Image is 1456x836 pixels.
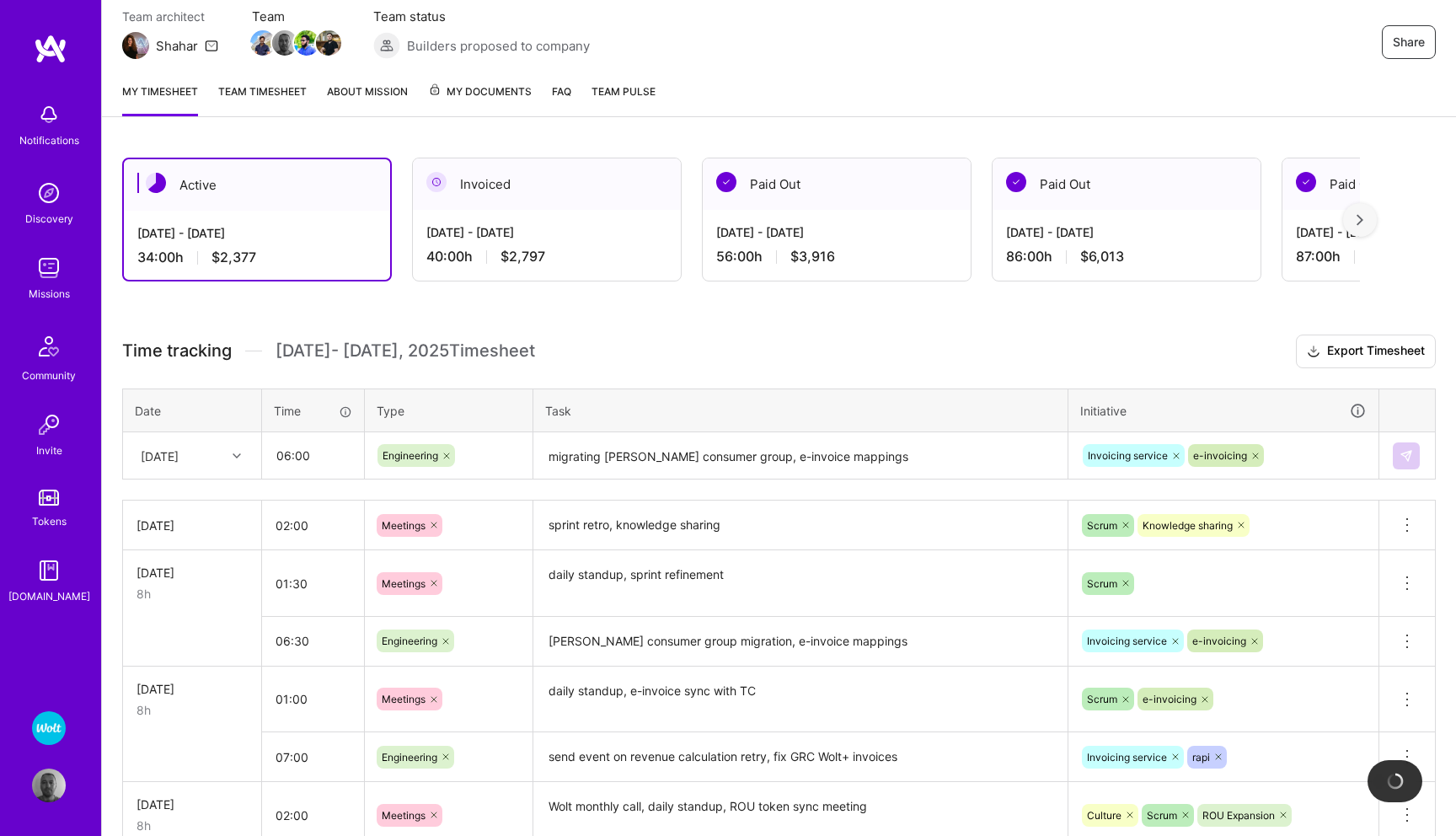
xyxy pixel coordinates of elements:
[1143,519,1233,532] span: Knowledge sharing
[382,693,426,705] span: Meetings
[136,701,248,719] div: 8h
[1192,635,1246,647] span: e-invoicing
[716,172,736,192] img: Paid Out
[294,30,319,56] img: Team Member Avatar
[1382,25,1436,59] button: Share
[233,452,241,460] i: icon Chevron
[252,29,274,57] a: Team Member Avatar
[296,29,318,57] a: Team Member Avatar
[1087,635,1167,647] span: Invoicing service
[535,619,1066,665] textarea: [PERSON_NAME] consumer group migration, e-invoice mappings
[146,173,166,193] img: Active
[28,711,70,745] a: Wolt - Fintech: Payments Expansion Team
[1006,223,1247,241] div: [DATE] - [DATE]
[426,172,447,192] img: Invoiced
[122,340,232,362] span: Time tracking
[533,389,1068,432] th: Task
[123,389,262,432] th: Date
[327,83,408,116] a: About Mission
[1192,751,1210,764] span: rapi
[382,635,437,647] span: Engineering
[1087,519,1117,532] span: Scrum
[1088,449,1168,462] span: Invoicing service
[716,223,957,241] div: [DATE] - [DATE]
[428,83,532,116] a: My Documents
[32,512,67,530] div: Tokens
[1006,248,1247,265] div: 86:00 h
[136,817,248,834] div: 8h
[136,517,248,534] div: [DATE]
[22,367,76,384] div: Community
[591,85,656,98] span: Team Pulse
[1087,809,1121,822] span: Culture
[382,519,426,532] span: Meetings
[535,668,1066,731] textarea: daily standup, e-invoice sync with TC
[1296,335,1436,368] button: Export Timesheet
[1143,693,1196,705] span: e-invoicing
[413,158,681,210] div: Invoiced
[552,83,571,116] a: FAQ
[318,29,340,57] a: Team Member Avatar
[383,449,438,462] span: Engineering
[156,37,198,55] div: Shahar
[1202,809,1275,822] span: ROU Expansion
[32,554,66,587] img: guide book
[122,32,149,59] img: Team Architect
[250,30,276,56] img: Team Member Avatar
[426,223,667,241] div: [DATE] - [DATE]
[382,577,426,590] span: Meetings
[32,251,66,285] img: teamwork
[205,39,218,52] i: icon Mail
[136,796,248,813] div: [DATE]
[1393,34,1425,51] span: Share
[276,340,535,362] span: [DATE] - [DATE] , 2025 Timesheet
[32,408,66,442] img: Invite
[426,248,667,265] div: 40:00 h
[1385,771,1405,791] img: loading
[262,735,364,780] input: HH:MM
[32,176,66,210] img: discovery
[136,680,248,698] div: [DATE]
[1357,214,1363,226] img: right
[790,248,835,265] span: $3,916
[1080,401,1367,421] div: Initiative
[136,585,248,603] div: 8h
[122,83,198,116] a: My timesheet
[1087,693,1117,705] span: Scrum
[382,809,426,822] span: Meetings
[1400,449,1413,463] img: Submit
[262,677,364,721] input: HH:MM
[218,83,307,116] a: Team timesheet
[500,248,545,265] span: $2,797
[122,8,218,25] span: Team architect
[25,210,73,228] div: Discovery
[141,447,179,464] div: [DATE]
[272,30,297,56] img: Team Member Avatar
[373,8,590,25] span: Team status
[274,402,352,420] div: Time
[29,285,70,303] div: Missions
[407,37,590,55] span: Builders proposed to company
[535,502,1066,549] textarea: sprint retro, knowledge sharing
[316,30,341,56] img: Team Member Avatar
[32,769,66,802] img: User Avatar
[252,8,340,25] span: Team
[428,83,532,101] span: My Documents
[263,433,363,478] input: HH:MM
[28,769,70,802] a: User Avatar
[1307,343,1320,361] i: icon Download
[1393,442,1421,469] div: null
[19,131,79,149] div: Notifications
[1087,751,1167,764] span: Invoicing service
[262,503,364,548] input: HH:MM
[32,98,66,131] img: bell
[137,224,377,242] div: [DATE] - [DATE]
[29,326,69,367] img: Community
[211,249,256,266] span: $2,377
[1193,449,1247,462] span: e-invoicing
[36,442,62,459] div: Invite
[1296,172,1316,192] img: Paid Out
[382,751,437,764] span: Engineering
[274,29,296,57] a: Team Member Avatar
[703,158,971,210] div: Paid Out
